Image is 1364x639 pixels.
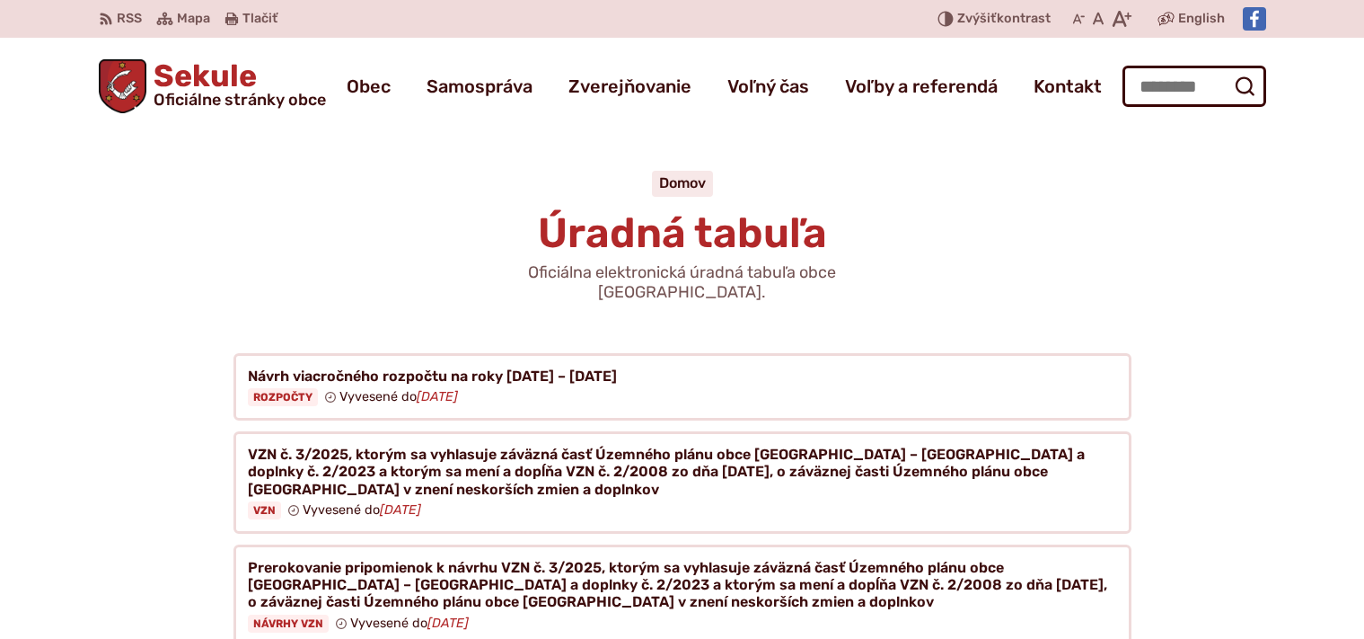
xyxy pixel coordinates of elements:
[1178,8,1225,30] span: English
[233,431,1131,534] a: VZN č. 3/2025, ktorým sa vyhlasuje záväzná časť Územného plánu obce [GEOGRAPHIC_DATA] – [GEOGRAPH...
[146,61,326,108] span: Sekule
[242,12,277,27] span: Tlačiť
[957,12,1051,27] span: kontrast
[957,11,997,26] span: Zvýšiť
[233,353,1131,422] a: Návrh viacročného rozpočtu na roky [DATE] – [DATE] Rozpočty Vyvesené do[DATE]
[1175,8,1228,30] a: English
[568,61,691,111] a: Zverejňovanie
[347,61,391,111] a: Obec
[1034,61,1102,111] a: Kontakt
[99,59,147,113] img: Prejsť na domovskú stránku
[427,61,532,111] a: Samospráva
[99,59,327,113] a: Logo Sekule, prejsť na domovskú stránku.
[727,61,809,111] a: Voľný čas
[467,263,898,302] p: Oficiálna elektronická úradná tabuľa obce [GEOGRAPHIC_DATA].
[538,209,827,258] span: Úradná tabuľa
[845,61,998,111] a: Voľby a referendá
[1243,7,1266,31] img: Prejsť na Facebook stránku
[154,92,326,108] span: Oficiálne stránky obce
[117,8,142,30] span: RSS
[659,174,706,191] a: Domov
[177,8,210,30] span: Mapa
